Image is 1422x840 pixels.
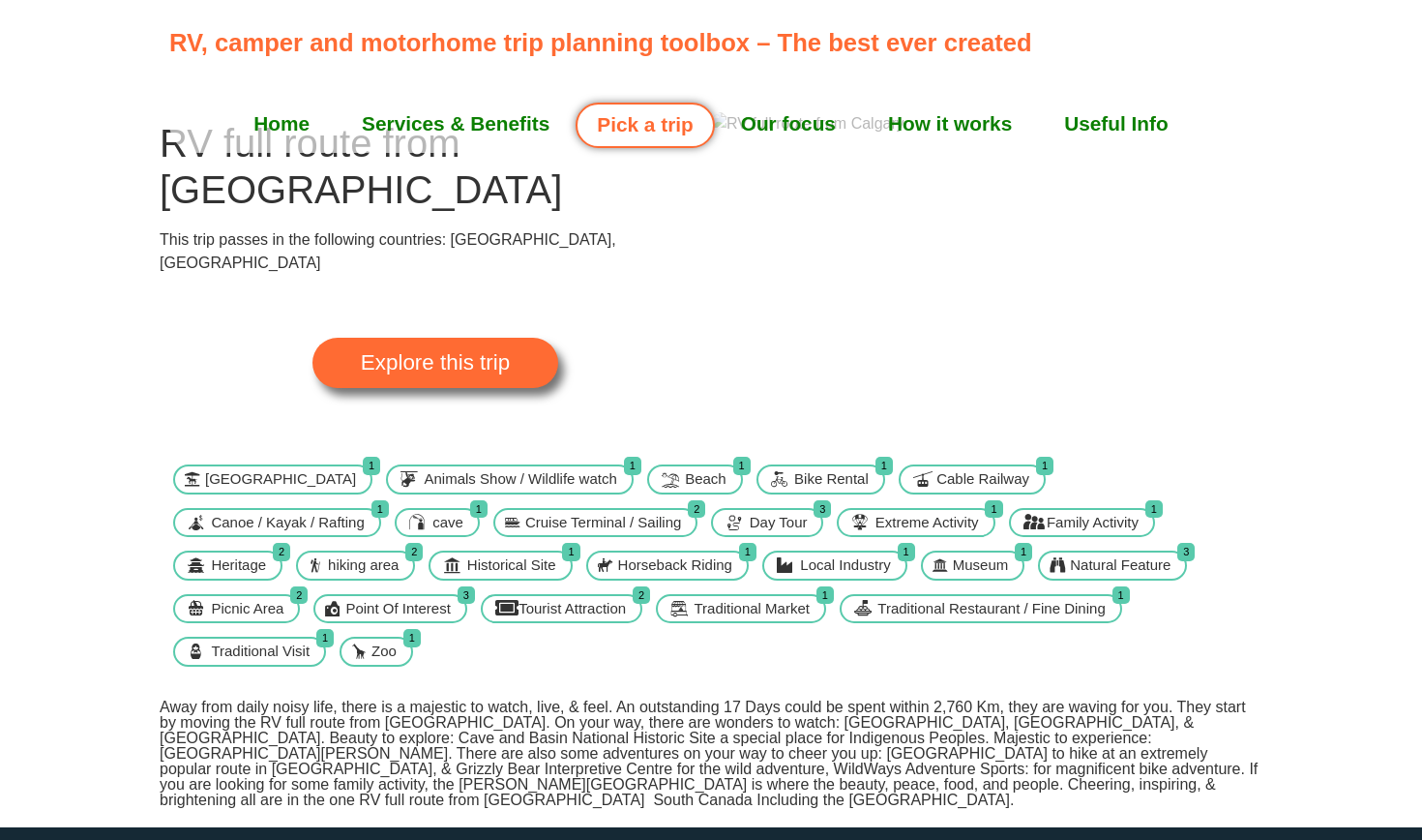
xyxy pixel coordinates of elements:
span: Beach [680,468,731,491]
a: Explore this trip [312,338,558,388]
span: Animals Show / Wildlife watch [420,468,622,491]
span: 1 [1112,586,1130,605]
span: Historical Site [462,555,561,577]
span: 1 [1015,543,1032,561]
span: Museum [948,555,1014,577]
span: [GEOGRAPHIC_DATA] [200,468,361,491]
span: 2 [290,586,308,605]
span: 1 [316,629,334,647]
nav: Menu [169,100,1253,148]
span: 1 [1036,457,1053,475]
a: Home [227,100,336,148]
span: 1 [739,543,756,561]
span: Family Activity [1042,512,1143,534]
span: 2 [633,586,650,605]
span: Bike Rental [789,468,874,491]
span: 1 [470,500,488,519]
a: Our focus [715,100,862,148]
span: Picnic Area [206,598,288,620]
p: RV, camper and motorhome trip planning toolbox – The best ever created [169,24,1263,61]
span: Traditional Market [689,598,815,620]
span: Explore this trip [361,352,510,374]
span: Horseback Riding [613,555,737,577]
span: 1 [371,500,389,519]
a: Services & Benefits [336,100,576,148]
a: Useful Info [1038,100,1194,148]
span: 1 [1145,500,1163,519]
span: Local Industry [795,555,895,577]
span: Point Of Interest [341,598,455,620]
span: 1 [363,457,380,475]
span: 1 [624,457,641,475]
span: 3 [814,500,831,519]
span: Away from daily noisy life, there is a majestic to watch, live, & feel. An outstanding 17 Days co... [160,699,1258,808]
span: 1 [733,457,751,475]
span: cave [428,512,468,534]
span: Zoo [367,641,401,663]
span: This trip passes in the following countries: [GEOGRAPHIC_DATA], [GEOGRAPHIC_DATA] [160,231,616,271]
span: Cable Railway [932,468,1034,491]
span: 1 [403,629,421,647]
span: Canoe / Kayak / Rafting [206,512,369,534]
span: 1 [985,500,1002,519]
span: 2 [688,500,705,519]
span: Traditional Restaurant / Fine Dining [873,598,1110,620]
span: Extreme Activity [871,512,984,534]
span: 1 [562,543,579,561]
span: 1 [816,586,834,605]
a: Pick a trip [576,103,714,148]
span: hiking area [323,555,403,577]
span: Traditional Visit [206,641,314,663]
span: 2 [405,543,423,561]
span: Natural Feature [1065,555,1175,577]
span: 1 [875,457,893,475]
span: Heritage [206,555,271,577]
span: Day Tour [745,512,813,534]
span: Cruise Terminal / Sailing [520,512,686,534]
span: 3 [1177,543,1195,561]
span: 1 [898,543,915,561]
span: 2 [273,543,290,561]
span: 3 [458,586,475,605]
a: How it works [862,100,1038,148]
span: Tourist Attraction [514,598,631,620]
